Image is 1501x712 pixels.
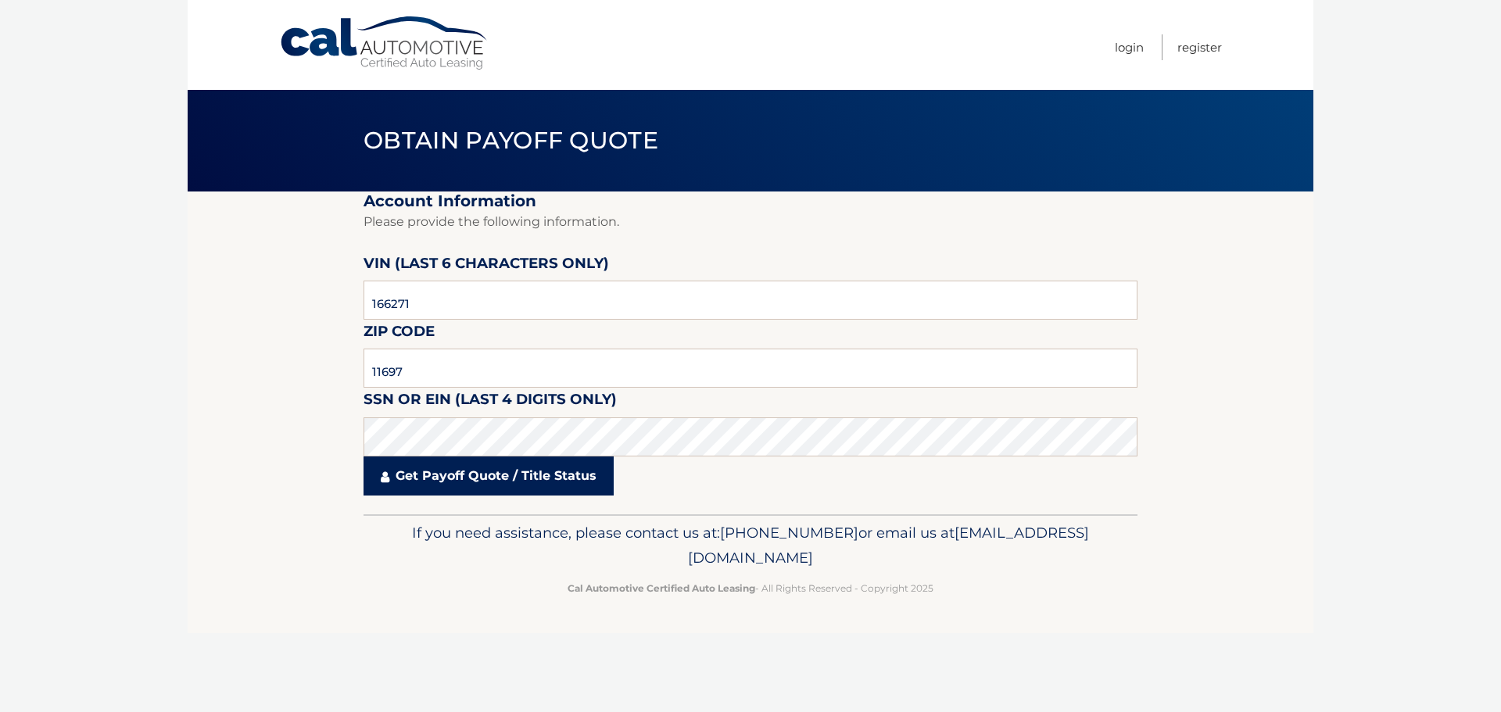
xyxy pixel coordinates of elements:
[720,524,858,542] span: [PHONE_NUMBER]
[364,126,658,155] span: Obtain Payoff Quote
[1177,34,1222,60] a: Register
[364,456,614,496] a: Get Payoff Quote / Title Status
[279,16,490,71] a: Cal Automotive
[364,252,609,281] label: VIN (last 6 characters only)
[364,211,1137,233] p: Please provide the following information.
[364,191,1137,211] h2: Account Information
[374,580,1127,596] p: - All Rights Reserved - Copyright 2025
[364,388,617,417] label: SSN or EIN (last 4 digits only)
[364,320,435,349] label: Zip Code
[568,582,755,594] strong: Cal Automotive Certified Auto Leasing
[1115,34,1144,60] a: Login
[374,521,1127,571] p: If you need assistance, please contact us at: or email us at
